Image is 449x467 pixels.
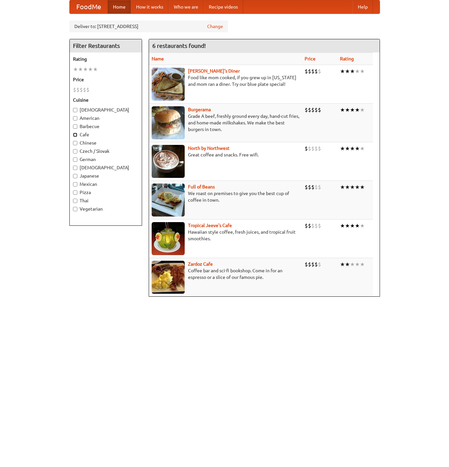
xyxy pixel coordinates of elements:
[188,146,230,151] b: North by Northwest
[73,207,77,211] input: Vegetarian
[73,133,77,137] input: Cafe
[73,107,138,113] label: [DEMOGRAPHIC_DATA]
[311,145,315,152] li: $
[152,113,299,133] p: Grade A beef, freshly ground every day, hand-cut fries, and home-made milkshakes. We make the bes...
[345,68,350,75] li: ★
[152,190,299,203] p: We roast on premises to give you the best cup of coffee in town.
[152,106,185,139] img: burgerama.jpg
[108,0,131,14] a: Home
[305,68,308,75] li: $
[340,222,345,229] li: ★
[311,261,315,268] li: $
[315,145,318,152] li: $
[73,108,77,112] input: [DEMOGRAPHIC_DATA]
[73,182,77,186] input: Mexican
[315,183,318,191] li: $
[318,183,321,191] li: $
[152,56,164,61] a: Name
[78,66,83,73] li: ★
[355,68,360,75] li: ★
[73,66,78,73] li: ★
[73,156,138,163] label: German
[355,145,360,152] li: ★
[345,145,350,152] li: ★
[353,0,373,14] a: Help
[308,145,311,152] li: $
[188,261,213,267] a: Zardoz Cafe
[345,222,350,229] li: ★
[152,261,185,294] img: zardoz.jpg
[83,66,88,73] li: ★
[73,199,77,203] input: Thai
[360,68,365,75] li: ★
[188,107,211,112] b: Burgerama
[308,261,311,268] li: $
[73,123,138,130] label: Barbecue
[73,181,138,187] label: Mexican
[355,222,360,229] li: ★
[305,145,308,152] li: $
[305,106,308,114] li: $
[318,145,321,152] li: $
[340,106,345,114] li: ★
[345,183,350,191] li: ★
[204,0,243,14] a: Recipe videos
[340,261,345,268] li: ★
[345,261,350,268] li: ★
[360,145,365,152] li: ★
[340,183,345,191] li: ★
[80,86,83,93] li: $
[70,39,142,52] h4: Filter Restaurants
[73,76,138,83] h5: Price
[188,184,215,189] b: Full of Beans
[188,223,232,228] a: Tropical Jeeve's Cafe
[345,106,350,114] li: ★
[188,68,240,74] a: [PERSON_NAME]'s Diner
[340,68,345,75] li: ★
[318,106,321,114] li: $
[73,166,77,170] input: [DEMOGRAPHIC_DATA]
[152,145,185,178] img: north.jpg
[152,43,206,49] ng-pluralize: 6 restaurants found!
[70,0,108,14] a: FoodMe
[73,86,76,93] li: $
[360,261,365,268] li: ★
[73,115,138,121] label: American
[86,86,90,93] li: $
[340,145,345,152] li: ★
[311,222,315,229] li: $
[93,66,98,73] li: ★
[340,56,354,61] a: Rating
[350,261,355,268] li: ★
[305,222,308,229] li: $
[73,116,77,120] input: American
[152,183,185,217] img: beans.jpg
[73,148,138,154] label: Czech / Slovak
[360,106,365,114] li: ★
[308,183,311,191] li: $
[318,261,321,268] li: $
[350,145,355,152] li: ★
[152,68,185,101] img: sallys.jpg
[350,106,355,114] li: ★
[73,189,138,196] label: Pizza
[73,124,77,129] input: Barbecue
[152,74,299,87] p: Food like mom cooked, if you grew up in [US_STATE] and mom ran a diner. Try our blue plate special!
[131,0,168,14] a: How it works
[360,183,365,191] li: ★
[355,183,360,191] li: ★
[152,229,299,242] p: Hawaiian style coffee, fresh juices, and tropical fruit smoothies.
[311,183,315,191] li: $
[350,222,355,229] li: ★
[73,190,77,195] input: Pizza
[315,106,318,114] li: $
[308,222,311,229] li: $
[305,261,308,268] li: $
[76,86,80,93] li: $
[73,197,138,204] label: Thai
[152,267,299,281] p: Coffee bar and sci-fi bookshop. Come in for an espresso or a slice of our famous pie.
[73,149,77,153] input: Czech / Slovak
[207,23,223,30] a: Change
